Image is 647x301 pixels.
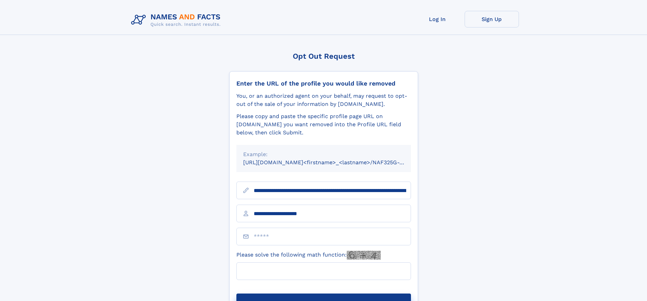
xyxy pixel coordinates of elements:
[243,159,424,166] small: [URL][DOMAIN_NAME]<firstname>_<lastname>/NAF325G-xxxxxxxx
[128,11,226,29] img: Logo Names and Facts
[236,112,411,137] div: Please copy and paste the specific profile page URL on [DOMAIN_NAME] you want removed into the Pr...
[236,251,381,260] label: Please solve the following math function:
[243,150,404,158] div: Example:
[229,52,418,60] div: Opt Out Request
[465,11,519,27] a: Sign Up
[236,92,411,108] div: You, or an authorized agent on your behalf, may request to opt-out of the sale of your informatio...
[410,11,465,27] a: Log In
[236,80,411,87] div: Enter the URL of the profile you would like removed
